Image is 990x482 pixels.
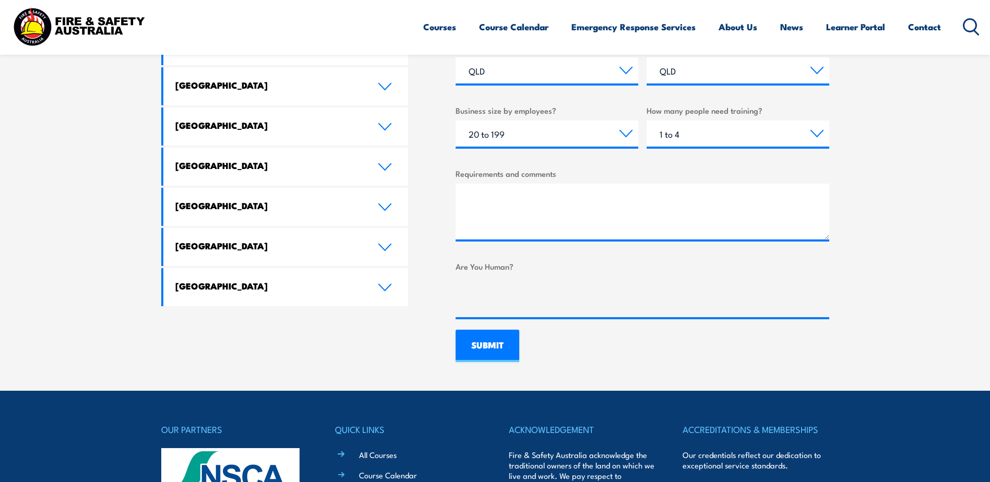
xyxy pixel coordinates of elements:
[423,13,456,41] a: Courses
[571,13,696,41] a: Emergency Response Services
[683,422,829,437] h4: ACCREDITATIONS & MEMBERSHIPS
[163,148,409,186] a: [GEOGRAPHIC_DATA]
[509,422,655,437] h4: ACKNOWLEDGEMENT
[175,240,362,251] h4: [GEOGRAPHIC_DATA]
[456,330,519,362] input: SUBMIT
[175,160,362,171] h4: [GEOGRAPHIC_DATA]
[826,13,885,41] a: Learner Portal
[175,280,362,292] h4: [GEOGRAPHIC_DATA]
[456,260,829,272] label: Are You Human?
[456,104,638,116] label: Business size by employees?
[456,276,614,317] iframe: reCAPTCHA
[719,13,757,41] a: About Us
[479,13,548,41] a: Course Calendar
[359,469,417,480] a: Course Calendar
[163,107,409,146] a: [GEOGRAPHIC_DATA]
[163,228,409,266] a: [GEOGRAPHIC_DATA]
[647,104,829,116] label: How many people need training?
[908,13,941,41] a: Contact
[175,119,362,131] h4: [GEOGRAPHIC_DATA]
[456,167,829,179] label: Requirements and comments
[683,450,829,471] p: Our credentials reflect our dedication to exceptional service standards.
[780,13,803,41] a: News
[161,422,307,437] h4: OUR PARTNERS
[163,67,409,105] a: [GEOGRAPHIC_DATA]
[163,188,409,226] a: [GEOGRAPHIC_DATA]
[175,200,362,211] h4: [GEOGRAPHIC_DATA]
[359,449,397,460] a: All Courses
[335,422,481,437] h4: QUICK LINKS
[163,268,409,306] a: [GEOGRAPHIC_DATA]
[175,79,362,91] h4: [GEOGRAPHIC_DATA]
